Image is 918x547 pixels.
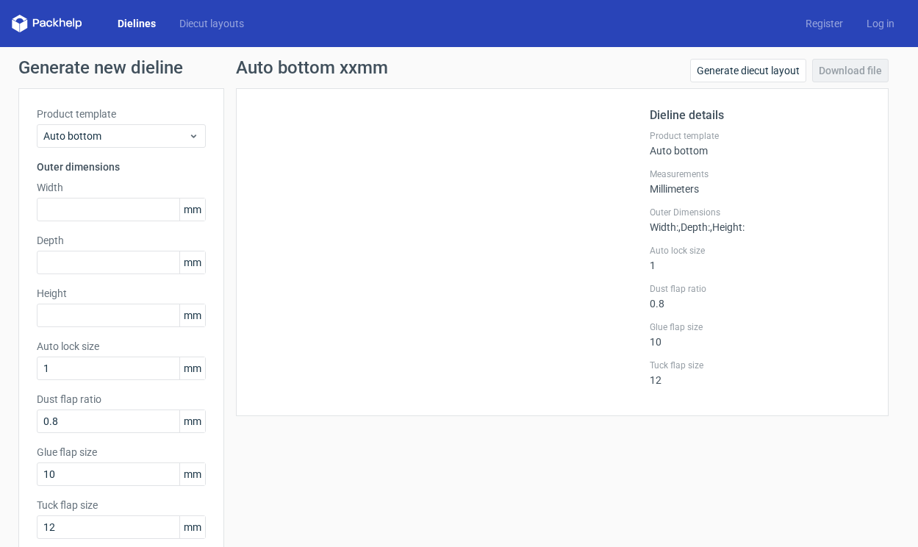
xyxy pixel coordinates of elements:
[650,321,870,333] label: Glue flap size
[37,498,206,512] label: Tuck flap size
[650,107,870,124] h2: Dieline details
[650,168,870,195] div: Millimeters
[37,445,206,460] label: Glue flap size
[794,16,855,31] a: Register
[37,286,206,301] label: Height
[179,304,205,326] span: mm
[37,160,206,174] h3: Outer dimensions
[168,16,256,31] a: Diecut layouts
[179,410,205,432] span: mm
[179,199,205,221] span: mm
[650,283,870,295] label: Dust flap ratio
[179,251,205,273] span: mm
[650,221,678,233] span: Width :
[179,463,205,485] span: mm
[37,180,206,195] label: Width
[37,392,206,407] label: Dust flap ratio
[37,107,206,121] label: Product template
[855,16,906,31] a: Log in
[650,283,870,310] div: 0.8
[37,233,206,248] label: Depth
[106,16,168,31] a: Dielines
[710,221,745,233] span: , Height :
[179,516,205,538] span: mm
[37,339,206,354] label: Auto lock size
[650,168,870,180] label: Measurements
[650,321,870,348] div: 10
[650,245,870,257] label: Auto lock size
[650,130,870,157] div: Auto bottom
[690,59,806,82] a: Generate diecut layout
[678,221,710,233] span: , Depth :
[179,357,205,379] span: mm
[650,245,870,271] div: 1
[650,207,870,218] label: Outer Dimensions
[650,360,870,371] label: Tuck flap size
[236,59,388,76] h1: Auto bottom xxmm
[43,129,188,143] span: Auto bottom
[18,59,900,76] h1: Generate new dieline
[650,130,870,142] label: Product template
[650,360,870,386] div: 12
